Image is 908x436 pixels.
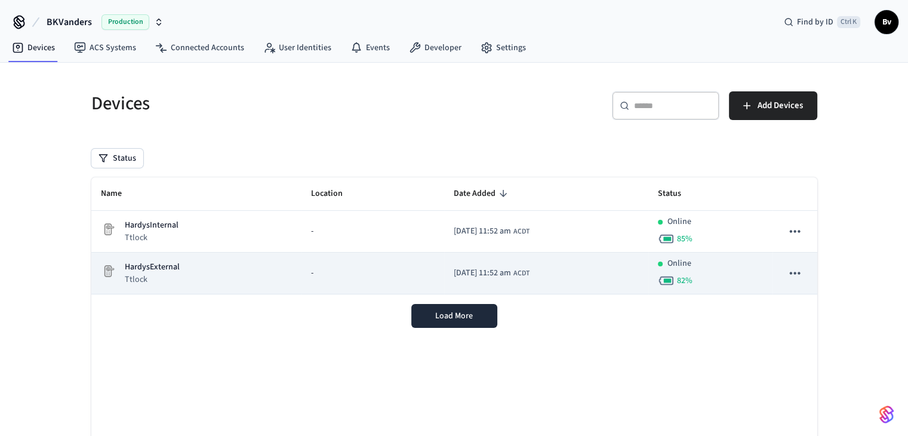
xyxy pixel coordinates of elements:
[91,149,143,168] button: Status
[125,219,178,232] p: HardysInternal
[101,185,137,203] span: Name
[837,16,860,28] span: Ctrl K
[454,185,511,203] span: Date Added
[454,225,511,238] span: [DATE] 11:52 am
[125,274,180,285] p: Ttlock
[399,37,471,59] a: Developer
[146,37,254,59] a: Connected Accounts
[311,185,358,203] span: Location
[341,37,399,59] a: Events
[513,226,530,237] span: ACDT
[513,268,530,279] span: ACDT
[47,15,92,29] span: BKVanders
[311,225,313,238] span: -
[2,37,64,59] a: Devices
[797,16,833,28] span: Find by ID
[311,267,313,280] span: -
[774,11,870,33] div: Find by IDCtrl K
[91,177,817,294] table: sticky table
[875,10,898,34] button: Bv
[729,91,817,120] button: Add Devices
[101,264,115,278] img: Placeholder Lock Image
[454,267,530,280] div: Australia/Adelaide
[658,185,697,203] span: Status
[101,14,149,30] span: Production
[125,261,180,274] p: HardysExternal
[667,216,691,228] p: Online
[101,222,115,237] img: Placeholder Lock Image
[667,257,691,270] p: Online
[125,232,178,244] p: Ttlock
[677,233,692,245] span: 85 %
[471,37,535,59] a: Settings
[758,98,803,113] span: Add Devices
[454,225,530,238] div: Australia/Adelaide
[254,37,341,59] a: User Identities
[879,405,894,424] img: SeamLogoGradient.69752ec5.svg
[411,304,497,328] button: Load More
[454,267,511,280] span: [DATE] 11:52 am
[677,275,692,287] span: 82 %
[435,310,473,322] span: Load More
[91,91,447,116] h5: Devices
[876,11,897,33] span: Bv
[64,37,146,59] a: ACS Systems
